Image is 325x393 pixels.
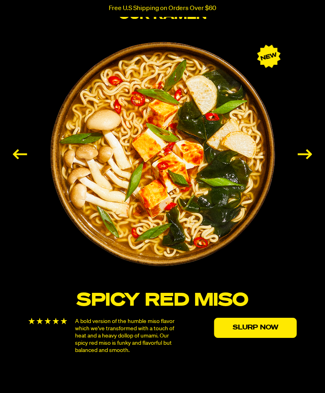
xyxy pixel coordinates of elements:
div: Previous slide [13,149,27,159]
p: Free U.S Shipping on Orders Over $60 [109,5,216,12]
h3: Spicy Red Miso [23,292,302,310]
div: Next slide [298,149,312,159]
p: A bold version of the humble miso flavor which we've transformed with a touch of heat and a heavy... [75,318,181,354]
a: Slurp Now [214,318,297,338]
div: 4 / 6 [23,41,302,372]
